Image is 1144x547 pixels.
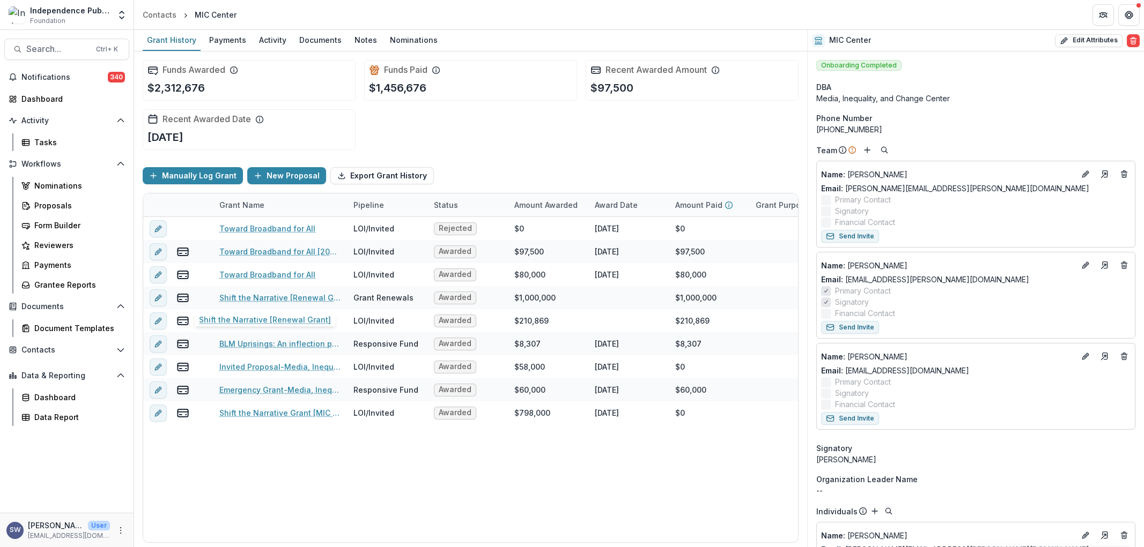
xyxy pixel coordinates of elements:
[588,193,669,216] div: Award Date
[868,505,881,518] button: Add
[821,530,1075,541] p: [PERSON_NAME]
[835,285,891,296] span: Primary Contact
[675,199,722,211] p: Amount Paid
[21,93,121,104] div: Dashboard
[591,80,633,96] p: $97,500
[1093,4,1114,26] button: Partners
[4,90,129,108] a: Dashboard
[17,177,129,194] a: Nominations
[213,199,271,211] div: Grant Name
[882,505,895,518] button: Search
[9,6,26,24] img: Independence Public Media Foundation
[34,180,121,191] div: Nominations
[514,269,545,280] div: $80,000
[821,260,1075,271] a: Name: [PERSON_NAME]
[861,144,874,156] button: Add
[675,269,706,280] div: $80,000
[295,32,346,48] div: Documents
[1055,34,1123,47] button: Edit Attributes
[255,32,291,48] div: Activity
[749,193,830,216] div: Grant Purpose
[1096,257,1113,274] a: Go to contact
[347,199,390,211] div: Pipeline
[205,32,250,48] div: Payments
[1096,348,1113,365] a: Go to contact
[34,279,121,290] div: Grantee Reports
[439,247,471,256] span: Awarded
[114,4,129,26] button: Open entity switcher
[176,245,189,258] button: view-payments
[675,361,685,372] div: $0
[88,521,110,530] p: User
[30,16,65,26] span: Foundation
[28,531,110,541] p: [EMAIL_ADDRESS][DOMAIN_NAME]
[816,454,1135,465] div: [PERSON_NAME]
[675,338,702,349] div: $8,307
[439,362,471,371] span: Awarded
[821,184,843,193] span: Email:
[34,392,121,403] div: Dashboard
[595,269,619,280] div: [DATE]
[255,30,291,51] a: Activity
[138,7,181,23] a: Contacts
[427,193,508,216] div: Status
[816,506,858,517] p: Individuals
[675,292,717,303] div: $1,000,000
[350,32,381,48] div: Notes
[816,443,852,454] span: Signatory
[150,404,167,422] button: edit
[514,292,556,303] div: $1,000,000
[821,274,1029,285] a: Email: [EMAIL_ADDRESS][PERSON_NAME][DOMAIN_NAME]
[150,243,167,260] button: edit
[439,408,471,417] span: Awarded
[1079,350,1092,363] button: Edit
[138,7,241,23] nav: breadcrumb
[150,220,167,237] button: edit
[353,292,414,303] div: Grant Renewals
[595,384,619,395] div: [DATE]
[21,116,112,125] span: Activity
[34,411,121,423] div: Data Report
[1118,259,1131,272] button: Deletes
[816,113,872,124] span: Phone Number
[219,338,341,349] a: BLM Uprisings: An inflection point for criminal justice coverage
[514,315,549,326] div: $210,869
[4,69,129,86] button: Notifications340
[150,266,167,283] button: edit
[1118,529,1131,542] button: Deletes
[821,169,1075,180] a: Name: [PERSON_NAME]
[821,412,879,425] button: Send Invite
[150,381,167,399] button: edit
[369,80,426,96] p: $1,456,676
[247,167,326,184] button: New Proposal
[4,112,129,129] button: Open Activity
[17,408,129,426] a: Data Report
[508,193,588,216] div: Amount Awarded
[595,223,619,234] div: [DATE]
[821,365,969,376] a: Email: [EMAIL_ADDRESS][DOMAIN_NAME]
[386,32,442,48] div: Nominations
[835,308,895,319] span: Financial Contact
[219,361,341,372] a: Invited Proposal-Media, Inequality & Change Center-11/15/2020-12/31/2021
[94,43,120,55] div: Ctrl + K
[878,144,891,156] button: Search
[427,199,464,211] div: Status
[821,261,845,270] span: Name :
[595,246,619,257] div: [DATE]
[176,361,189,373] button: view-payments
[34,137,121,148] div: Tasks
[439,316,471,325] span: Awarded
[514,361,545,372] div: $58,000
[821,183,1089,194] a: Email: [PERSON_NAME][EMAIL_ADDRESS][PERSON_NAME][DOMAIN_NAME]
[150,312,167,329] button: edit
[1118,4,1140,26] button: Get Help
[514,246,544,257] div: $97,500
[143,167,243,184] button: Manually Log Grant
[353,384,418,395] div: Responsive Fund
[1127,34,1140,47] button: Delete
[143,9,176,20] div: Contacts
[821,321,879,334] button: Send Invite
[17,216,129,234] a: Form Builder
[675,223,685,234] div: $0
[163,114,251,124] h2: Recent Awarded Date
